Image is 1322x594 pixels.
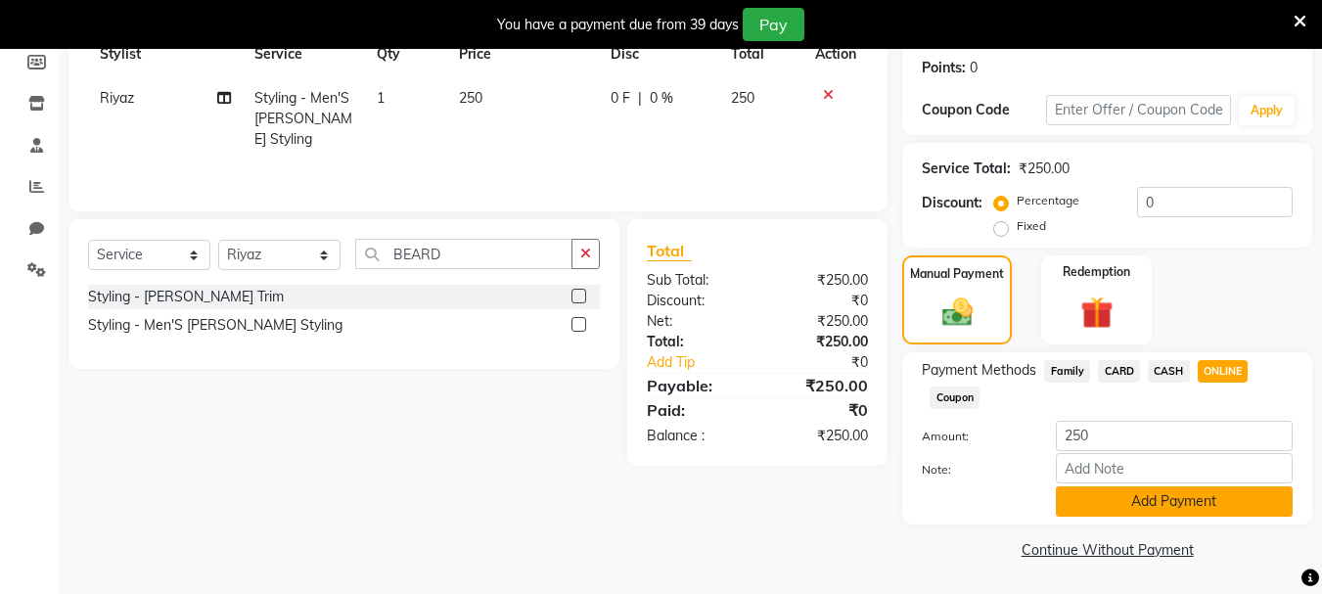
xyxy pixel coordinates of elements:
[757,311,883,332] div: ₹250.00
[1063,263,1130,281] label: Redemption
[599,32,719,76] th: Disc
[611,88,630,109] span: 0 F
[922,360,1036,381] span: Payment Methods
[757,426,883,446] div: ₹250.00
[88,32,243,76] th: Stylist
[254,89,352,148] span: Styling - Men'S [PERSON_NAME] Styling
[377,89,385,107] span: 1
[632,270,757,291] div: Sub Total:
[1056,421,1293,451] input: Amount
[459,89,482,107] span: 250
[88,315,342,336] div: Styling - Men'S [PERSON_NAME] Styling
[731,89,754,107] span: 250
[922,193,982,213] div: Discount:
[100,89,134,107] span: Riyaz
[907,428,1040,445] label: Amount:
[803,32,868,76] th: Action
[88,287,284,307] div: Styling - [PERSON_NAME] Trim
[647,241,692,261] span: Total
[243,32,366,76] th: Service
[1017,217,1046,235] label: Fixed
[910,265,1004,283] label: Manual Payment
[719,32,804,76] th: Total
[632,426,757,446] div: Balance :
[355,239,572,269] input: Search or Scan
[906,540,1308,561] a: Continue Without Payment
[970,58,978,78] div: 0
[933,295,982,330] img: _cash.svg
[757,270,883,291] div: ₹250.00
[922,159,1011,179] div: Service Total:
[930,387,980,409] span: Coupon
[1148,360,1190,383] span: CASH
[922,100,1045,120] div: Coupon Code
[632,374,757,397] div: Payable:
[632,311,757,332] div: Net:
[907,461,1040,479] label: Note:
[1239,96,1295,125] button: Apply
[743,8,804,41] button: Pay
[447,32,599,76] th: Price
[757,398,883,422] div: ₹0
[1019,159,1070,179] div: ₹250.00
[650,88,673,109] span: 0 %
[632,332,757,352] div: Total:
[779,352,884,373] div: ₹0
[1017,192,1079,209] label: Percentage
[922,58,966,78] div: Points:
[757,332,883,352] div: ₹250.00
[1044,360,1090,383] span: Family
[1198,360,1249,383] span: ONLINE
[1071,293,1123,333] img: _gift.svg
[1056,453,1293,483] input: Add Note
[1056,486,1293,517] button: Add Payment
[757,291,883,311] div: ₹0
[497,15,739,35] div: You have a payment due from 39 days
[632,352,778,373] a: Add Tip
[1046,95,1231,125] input: Enter Offer / Coupon Code
[632,291,757,311] div: Discount:
[365,32,447,76] th: Qty
[638,88,642,109] span: |
[632,398,757,422] div: Paid:
[757,374,883,397] div: ₹250.00
[1098,360,1140,383] span: CARD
